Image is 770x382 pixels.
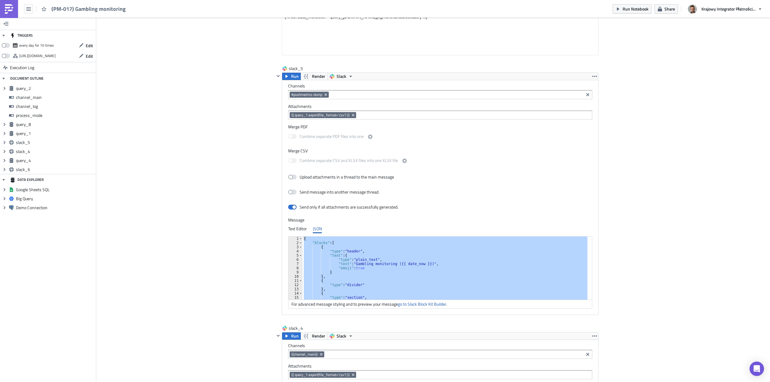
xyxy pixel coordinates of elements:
div: DOCUMENT OUTLINE [10,73,44,84]
span: query_8 [16,122,94,127]
button: Remove Tag [323,92,329,98]
button: Run [282,73,301,80]
span: channel_main [16,95,94,100]
body: Rich Text Area. Press ALT-0 for help. [2,2,314,7]
button: Combine separate PDF files into one [367,133,374,140]
span: Run [291,73,299,80]
div: Send only if all attachments are successfully generated. [300,204,398,210]
button: Slack [328,332,355,340]
label: Send message into another message thread. [288,189,380,195]
label: Merge CSV [288,148,592,154]
label: Combine separate CSV and XLSX files into one XLSX file [288,157,408,165]
div: 6 [288,258,303,262]
div: 4 [288,249,303,253]
button: Hide content [275,72,282,80]
button: Remove Tag [351,112,356,118]
label: Attachments [288,104,592,109]
span: Edit [86,53,93,59]
div: DATA EXPLORER [10,174,44,185]
span: slack_6 [16,167,94,172]
span: Run [291,332,299,340]
button: Render [300,73,328,80]
span: {{channel_main}} [291,352,318,357]
label: Message [288,217,592,223]
button: Combine separate CSV and XLSX files into one XLSX file [401,157,408,164]
a: go to Slack Block Kit Builder [398,301,446,307]
label: Combine separate PDF files into one [288,133,374,141]
span: Slack [337,332,346,340]
div: 7 [288,262,303,266]
div: 5 [288,253,303,258]
span: Share [664,6,675,12]
span: query_2 [16,86,94,91]
span: Execution Log [10,62,34,73]
button: Edit [76,51,96,61]
p: {% set data_mer = query_[DOMAIN_NAME][0][merchants'] %} [2,2,314,7]
span: Slack [337,73,346,80]
button: Clear selected items [584,351,591,358]
body: Rich Text Area. Press ALT-0 for help. [2,2,314,14]
span: query_1 [16,131,94,136]
div: every day for 10 times [19,41,54,50]
span: Render [312,332,325,340]
div: 12 [288,283,303,287]
div: 3 [288,245,303,249]
span: slack_5 [289,66,313,72]
button: Render [300,332,328,340]
label: Merge PDF [288,124,592,130]
button: Share [654,4,678,14]
div: TRIGGERS [10,30,33,41]
span: process_mode [16,113,94,118]
div: Open Intercom Messenger [750,362,764,376]
div: 9 [288,270,303,274]
img: PushMetrics [4,4,14,14]
span: slack_5 [16,140,94,145]
span: query_4 [16,158,94,163]
img: Avatar [687,4,698,14]
span: #pushmetrics-dump [291,92,322,97]
div: 8 [288,266,303,270]
div: JSON [313,224,322,233]
label: Channels [288,343,592,348]
span: (PM-017) Gambling monitoring [51,5,126,13]
span: Google Sheets SQL [16,187,94,192]
p: {% set date_now = query_[DOMAIN_NAME][0]['date_now'] %} [2,9,314,14]
button: Slack [328,73,355,80]
span: Big Query [16,196,94,201]
button: Clear selected items [584,91,591,98]
div: 14 [288,291,303,295]
div: Text Editor [288,224,307,233]
div: 2 [288,241,303,245]
span: slack_4 [16,149,94,154]
p: {% set timestamp = query_[DOMAIN_NAME][0]['time_now'] %} [2,2,314,7]
span: Edit [86,42,93,49]
div: 1 [288,237,303,241]
button: Krajowy Integrator Płatności S.A. [684,2,765,16]
span: Run Notebook [623,6,648,12]
span: Demo Connection [16,205,94,210]
span: {{ query_1.export(file_format='csv') }} [291,113,350,118]
button: Edit [76,41,96,50]
iframe: Rich Text Area [282,12,598,55]
button: Run [282,332,301,340]
div: 13 [288,287,303,291]
div: 10 [288,274,303,279]
label: Upload attachments in a thread to the main message [288,174,394,180]
div: 11 [288,279,303,283]
button: Run Notebook [613,4,651,14]
div: For advanced message styling and to preview your message . [288,300,592,308]
span: Krajowy Integrator Płatności S.A. [701,6,756,12]
div: https://pushmetrics.io/api/v1/report/W2rb7ePLDw/webhook?token=bad352651cae4322ae92a1db84ab8410 [19,51,56,60]
div: 15 [288,295,303,300]
button: Remove Tag [351,372,356,378]
label: Attachments [288,363,592,369]
span: channel_log [16,104,94,109]
button: Remove Tag [319,351,324,357]
label: Channels [288,83,592,89]
span: {{ query_1.export(file_format='csv') }} [291,372,350,377]
span: slack_4 [289,325,313,331]
span: Render [312,73,325,80]
button: Hide content [275,332,282,339]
